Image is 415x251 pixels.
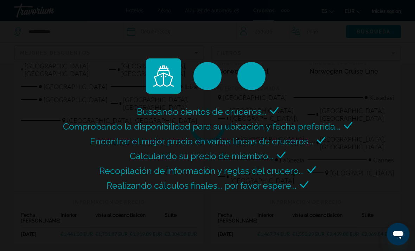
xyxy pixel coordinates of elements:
span: Buscando cientos de cruceros... [137,106,267,117]
span: Recopilación de información y reglas del crucero... [99,165,304,176]
span: Comprobando la disponibilidad para su ubicación y fecha preferida... [63,121,340,132]
span: Encontrar el mejor precio en varias líneas de cruceros... [90,136,313,146]
span: Calculando su precio de miembro... [130,151,274,161]
iframe: Botón para iniciar la ventana de mensajería [387,223,409,245]
span: Realizando cálculos finales... por favor espere... [107,180,296,191]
